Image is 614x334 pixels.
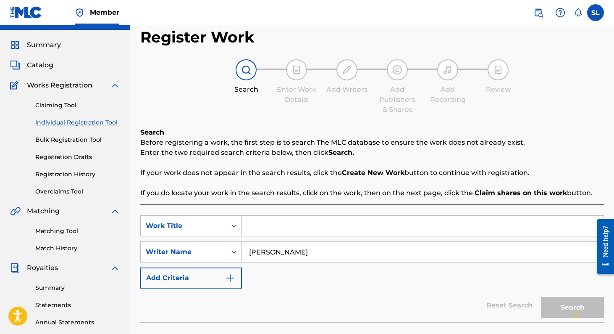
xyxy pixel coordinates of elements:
[146,247,221,257] div: Writer Name
[587,4,604,21] div: User Menu
[27,206,60,216] span: Matching
[427,85,469,105] div: Add Recording
[575,302,580,327] div: Arrastrar
[276,85,317,105] div: Enter Work Details
[477,85,519,95] div: Review
[533,8,543,18] img: search
[555,8,565,18] img: help
[35,284,120,292] a: Summary
[35,187,120,196] a: Overclaims Tool
[10,40,20,50] img: Summary
[140,215,604,322] form: Search Form
[140,148,604,158] p: Enter the two required search criteria below, then click
[35,318,120,327] a: Annual Statements
[35,118,120,127] a: Individual Registration Tool
[35,135,120,144] a: Bulk Registration Tool
[35,101,120,110] a: Claiming Tool
[530,4,547,21] a: Public Search
[590,213,614,281] iframe: Resource Center
[110,206,120,216] img: expand
[10,6,42,19] img: MLC Logo
[35,301,120,310] a: Statements
[140,268,242,289] button: Add Criteria
[342,65,352,75] img: step indicator icon for Add Writers
[27,80,92,90] span: Works Registration
[110,263,120,273] img: expand
[146,221,221,231] div: Work Title
[328,148,354,156] strong: Search.
[140,28,255,47] h2: Register Work
[574,8,582,17] div: Notifications
[225,273,235,283] img: 9d2ae6d4665cec9f34b9.svg
[140,168,604,178] p: If your work does not appear in the search results, click the button to continue with registration.
[140,138,604,148] p: Before registering a work, the first step is to search The MLC database to ensure the work does n...
[140,188,604,198] p: If you do locate your work in the search results, click on the work, then on the next page, click...
[326,85,368,95] div: Add Writers
[10,206,21,216] img: Matching
[10,40,61,50] a: SummarySummary
[342,169,404,177] strong: Create New Work
[475,189,567,197] strong: Claim shares on this work
[241,65,251,75] img: step indicator icon for Search
[35,153,120,162] a: Registration Drafts
[225,85,267,95] div: Search
[291,65,302,75] img: step indicator icon for Enter Work Details
[110,80,120,90] img: expand
[572,294,614,334] iframe: Chat Widget
[75,8,85,18] img: Top Rightsholder
[35,244,120,253] a: Match History
[10,60,53,70] a: CatalogCatalog
[90,8,119,17] span: Member
[10,80,21,90] img: Works Registration
[392,65,402,75] img: step indicator icon for Add Publishers & Shares
[35,170,120,179] a: Registration History
[552,4,569,21] div: Help
[35,227,120,236] a: Matching Tool
[27,60,53,70] span: Catalog
[10,263,20,273] img: Royalties
[27,263,58,273] span: Royalties
[376,85,418,115] div: Add Publishers & Shares
[493,65,503,75] img: step indicator icon for Review
[27,40,61,50] span: Summary
[572,294,614,334] div: Widget de chat
[443,65,453,75] img: step indicator icon for Add Recording
[10,60,20,70] img: Catalog
[140,128,164,136] b: Search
